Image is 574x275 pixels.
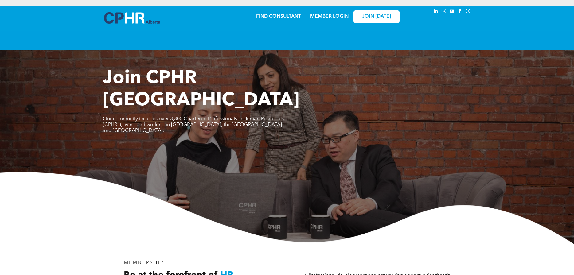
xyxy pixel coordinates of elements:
[441,8,447,16] a: instagram
[310,14,349,19] a: MEMBER LOGIN
[256,14,301,19] a: FIND CONSULTANT
[104,12,160,24] img: A blue and white logo for cp alberta
[433,8,439,16] a: linkedin
[362,14,391,20] span: JOIN [DATE]
[449,8,455,16] a: youtube
[353,10,400,23] a: JOIN [DATE]
[124,261,164,265] span: MEMBERSHIP
[465,8,471,16] a: Social network
[103,117,284,133] span: Our community includes over 3,300 Chartered Professionals in Human Resources (CPHRs), living and ...
[457,8,463,16] a: facebook
[103,69,299,110] span: Join CPHR [GEOGRAPHIC_DATA]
